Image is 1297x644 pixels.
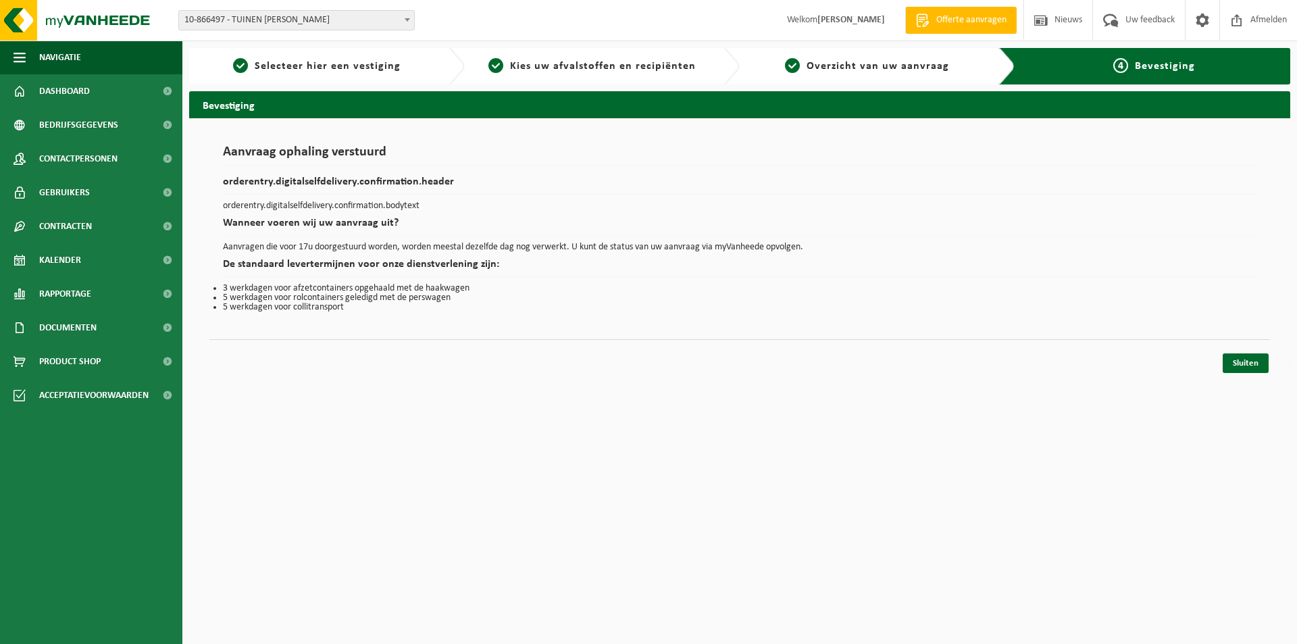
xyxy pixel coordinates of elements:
a: 2Kies uw afvalstoffen en recipiënten [472,58,713,74]
span: Kies uw afvalstoffen en recipiënten [510,61,696,72]
span: Product Shop [39,345,101,378]
span: Contracten [39,209,92,243]
span: Acceptatievoorwaarden [39,378,149,412]
h2: Bevestiging [189,91,1290,118]
span: 3 [785,58,800,73]
span: 1 [233,58,248,73]
span: Dashboard [39,74,90,108]
span: 10-866497 - TUINEN VERPLANCKE PATRICK - ICHTEGEM [179,11,414,30]
a: Offerte aanvragen [905,7,1017,34]
span: 2 [488,58,503,73]
span: Documenten [39,311,97,345]
strong: [PERSON_NAME] [817,15,885,25]
span: Offerte aanvragen [933,14,1010,27]
h2: De standaard levertermijnen voor onze dienstverlening zijn: [223,259,1256,277]
span: Contactpersonen [39,142,118,176]
span: Selecteer hier een vestiging [255,61,401,72]
span: Bedrijfsgegevens [39,108,118,142]
a: 3Overzicht van uw aanvraag [746,58,988,74]
span: Overzicht van uw aanvraag [807,61,949,72]
span: 10-866497 - TUINEN VERPLANCKE PATRICK - ICHTEGEM [178,10,415,30]
span: Navigatie [39,41,81,74]
h1: Aanvraag ophaling verstuurd [223,145,1256,166]
a: 1Selecteer hier een vestiging [196,58,438,74]
p: Aanvragen die voor 17u doorgestuurd worden, worden meestal dezelfde dag nog verwerkt. U kunt de s... [223,243,1256,252]
li: 5 werkdagen voor rolcontainers geledigd met de perswagen [223,293,1256,303]
span: Kalender [39,243,81,277]
span: Gebruikers [39,176,90,209]
a: Sluiten [1223,353,1269,373]
span: Rapportage [39,277,91,311]
li: 5 werkdagen voor collitransport [223,303,1256,312]
p: orderentry.digitalselfdelivery.confirmation.bodytext [223,201,1256,211]
h2: orderentry.digitalselfdelivery.confirmation.header [223,176,1256,195]
span: 4 [1113,58,1128,73]
span: Bevestiging [1135,61,1195,72]
li: 3 werkdagen voor afzetcontainers opgehaald met de haakwagen [223,284,1256,293]
h2: Wanneer voeren wij uw aanvraag uit? [223,218,1256,236]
